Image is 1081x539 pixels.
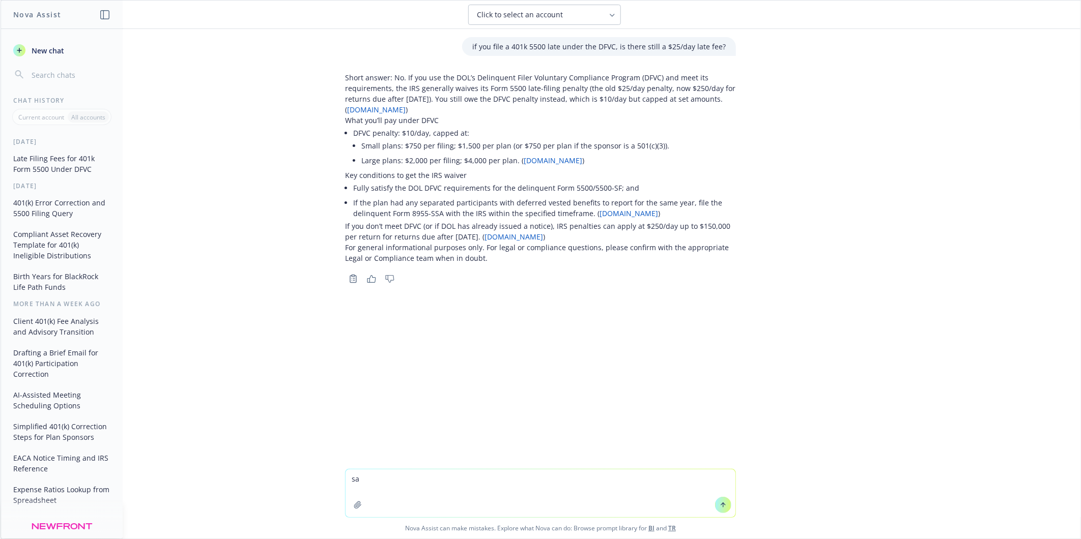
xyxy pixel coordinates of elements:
p: For general informational purposes only. For legal or compliance questions, please confirm with t... [345,242,736,263]
p: All accounts [71,113,105,122]
div: [DATE] [1,137,123,146]
button: Drafting a Brief Email for 401(k) Participation Correction [9,344,115,382]
li: Large plans: $2,000 per filing; $4,000 per plan. ( ) [361,153,736,168]
p: Current account [18,113,64,122]
span: Click to select an account [477,10,563,20]
button: EACA Notice Timing and IRS Reference [9,450,115,477]
a: [DOMAIN_NAME] [347,105,406,114]
a: [DOMAIN_NAME] [524,156,582,165]
div: More than a week ago [1,300,123,308]
a: TR [668,524,676,532]
button: Click to select an account [468,5,621,25]
button: New chat [9,41,115,59]
textarea: samma [346,469,735,517]
button: Expense Ratios Lookup from Spreadsheet [9,481,115,508]
li: If the plan had any separated participants with deferred vested benefits to report for the same y... [353,195,736,221]
button: Thumbs down [382,272,398,286]
button: AI-Assisted Meeting Scheduling Options [9,386,115,414]
svg: Copy to clipboard [349,274,358,283]
p: if you file a 401k 5500 late under the DFVC, is there still a $25/day late fee? [472,41,726,52]
div: [DATE] [1,182,123,190]
p: If you don’t meet DFVC (or if DOL has already issued a notice), IRS penalties can apply at $250/d... [345,221,736,242]
button: Simplified 401(k) Correction Steps for Plan Sponsors [9,418,115,445]
p: Key conditions to get the IRS waiver [345,170,736,181]
h1: Nova Assist [13,9,61,20]
button: 401(k) Error Correction and 5500 Filing Query [9,194,115,222]
span: Nova Assist can make mistakes. Explore what Nova can do: Browse prompt library for and [5,518,1076,538]
button: Compliant Asset Recovery Template for 401(k) Ineligible Distributions [9,226,115,264]
p: Short answer: No. If you use the DOL’s Delinquent Filer Voluntary Compliance Program (DFVC) and m... [345,72,736,115]
a: [DOMAIN_NAME] [485,232,543,242]
input: Search chats [30,68,110,82]
button: Birth Years for BlackRock Life Path Funds [9,268,115,295]
p: What you’ll pay under DFVC [345,115,736,126]
li: Small plans: $750 per filing; $1,500 per plan (or $750 per plan if the sponsor is a 501(c)(3)). [361,138,736,153]
li: DFVC penalty: $10/day, capped at: [353,126,736,170]
a: BI [648,524,655,532]
span: New chat [30,45,64,56]
li: Fully satisfy the DOL DFVC requirements for the delinquent Form 5500/5500-SF; and [353,181,736,195]
a: [DOMAIN_NAME] [600,208,658,218]
div: Chat History [1,96,123,105]
button: Late Filing Fees for 401k Form 5500 Under DFVC [9,150,115,177]
button: Client 401(k) Fee Analysis and Advisory Transition [9,313,115,340]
